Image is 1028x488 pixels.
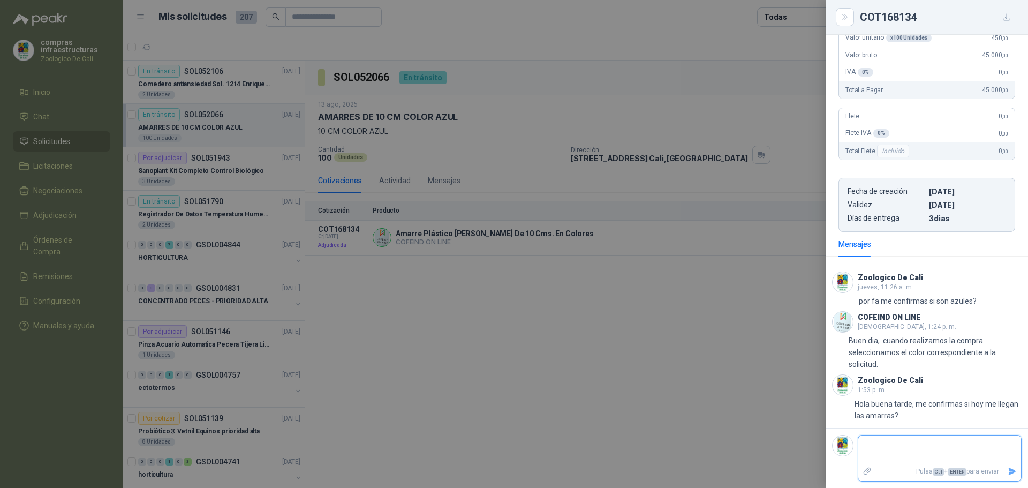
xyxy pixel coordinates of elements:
[929,214,1006,223] p: 3 dias
[838,238,871,250] div: Mensajes
[858,462,876,481] label: Adjuntar archivos
[999,130,1008,137] span: 0
[948,468,966,476] span: ENTER
[982,51,1008,59] span: 45.000
[1002,148,1008,154] span: ,00
[1003,462,1021,481] button: Enviar
[886,34,932,42] div: x 100 Unidades
[845,68,873,77] span: IVA
[860,9,1015,26] div: COT168134
[845,129,889,138] span: Flete IVA
[876,462,1004,481] p: Pulsa + para enviar
[858,378,923,384] h3: Zoologico De Cali
[858,275,923,281] h3: Zoologico De Cali
[848,200,925,209] p: Validez
[855,398,1022,422] p: Hola buena tarde, me confirmas si hoy me llegan las amarras?
[848,214,925,223] p: Días de entrega
[833,272,853,292] img: Company Logo
[999,112,1008,120] span: 0
[1002,70,1008,76] span: ,00
[838,11,851,24] button: Close
[1002,131,1008,137] span: ,00
[845,86,883,94] span: Total a Pagar
[859,295,977,307] p: por fa me confirmas si son azules?
[845,112,859,120] span: Flete
[833,312,853,332] img: Company Logo
[849,335,1022,370] p: Buen dia, cuando realizamos la compra seleccionamos el color correspondiente a la solicitud.
[873,129,889,138] div: 0 %
[982,86,1008,94] span: 45.000
[858,386,886,394] span: 1:53 p. m.
[848,187,925,196] p: Fecha de creación
[933,468,944,476] span: Ctrl
[833,436,853,456] img: Company Logo
[1002,35,1008,41] span: ,00
[1002,52,1008,58] span: ,00
[877,145,909,157] div: Incluido
[999,147,1008,155] span: 0
[929,200,1006,209] p: [DATE]
[858,283,913,291] span: jueves, 11:26 a. m.
[833,375,853,395] img: Company Logo
[999,69,1008,76] span: 0
[845,51,876,59] span: Valor bruto
[845,145,911,157] span: Total Flete
[929,187,1006,196] p: [DATE]
[858,323,956,331] span: [DEMOGRAPHIC_DATA], 1:24 p. m.
[1002,114,1008,119] span: ,00
[991,34,1008,42] span: 450
[858,68,874,77] div: 0 %
[845,34,932,42] span: Valor unitario
[858,314,921,320] h3: COFEIND ON LINE
[1002,87,1008,93] span: ,00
